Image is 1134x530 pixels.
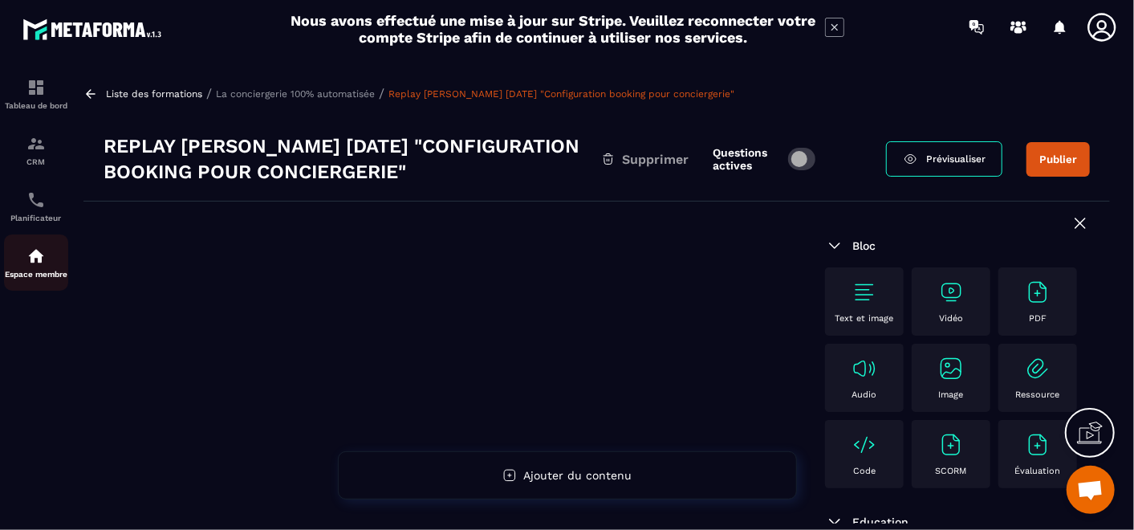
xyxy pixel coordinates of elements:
p: Text et image [835,313,894,324]
a: schedulerschedulerPlanificateur [4,178,68,234]
img: text-image no-wra [852,356,877,381]
img: text-image no-wra [938,432,964,458]
p: SCORM [936,466,967,476]
img: scheduler [26,190,46,210]
img: logo [22,14,167,44]
img: text-image no-wra [852,279,877,305]
p: CRM [4,157,68,166]
p: Vidéo [939,313,963,324]
p: Audio [852,389,877,400]
span: / [379,86,384,101]
img: text-image no-wra [938,279,964,305]
img: automations [26,247,46,266]
p: Planificateur [4,214,68,222]
p: Espace membre [4,270,68,279]
a: Replay [PERSON_NAME] [DATE] "Configuration booking pour conciergerie" [388,88,734,100]
a: Liste des formations [106,88,202,100]
h2: Nous avons effectué une mise à jour sur Stripe. Veuillez reconnecter votre compte Stripe afin de ... [291,12,817,46]
span: Supprimer [622,152,689,167]
span: Bloc [852,239,876,252]
p: PDF [1029,313,1047,324]
button: Publier [1026,142,1090,177]
p: Évaluation [1015,466,1061,476]
h3: Replay [PERSON_NAME] [DATE] "Configuration booking pour conciergerie" [104,133,601,185]
a: formationformationTableau de bord [4,66,68,122]
span: Education [852,516,908,528]
img: formation [26,78,46,97]
img: text-image no-wra [1025,279,1051,305]
a: Prévisualiser [886,141,1002,177]
label: Questions actives [713,146,780,172]
img: text-image no-wra [938,356,964,381]
span: / [206,86,212,101]
div: Ouvrir le chat [1067,466,1115,514]
a: formationformationCRM [4,122,68,178]
p: Tableau de bord [4,101,68,110]
img: text-image no-wra [852,432,877,458]
span: Prévisualiser [926,153,986,165]
a: automationsautomationsEspace membre [4,234,68,291]
span: Ajouter du contenu [523,469,632,482]
img: formation [26,134,46,153]
img: text-image no-wra [1025,356,1051,381]
img: arrow-down [825,236,844,255]
p: Ressource [1016,389,1060,400]
img: text-image no-wra [1025,432,1051,458]
a: La conciergerie 100% automatisée [216,88,375,100]
p: Code [853,466,876,476]
p: Image [939,389,964,400]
